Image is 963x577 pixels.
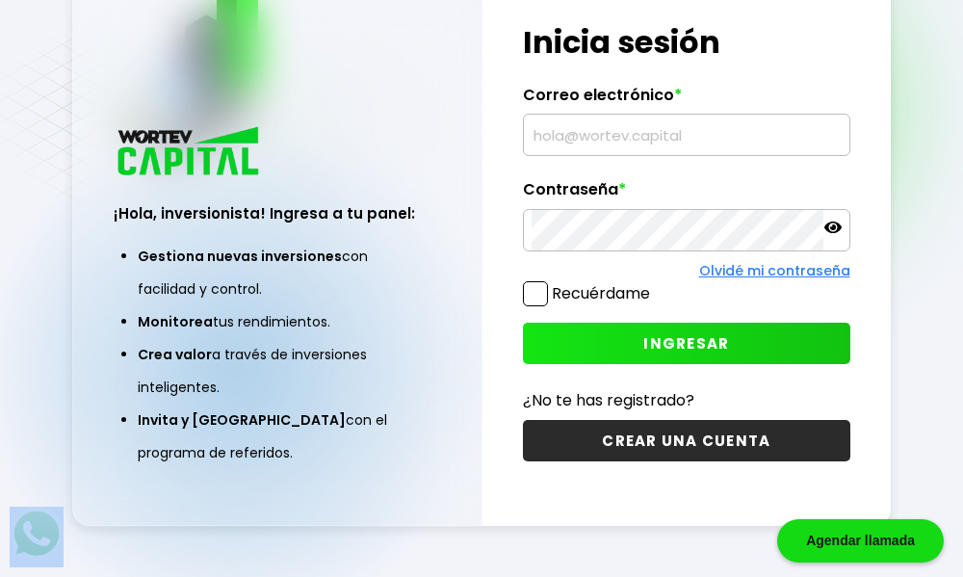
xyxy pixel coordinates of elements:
h1: Inicia sesión [523,19,849,66]
a: Olvidé mi contraseña [699,261,850,280]
span: Crea valor [138,345,212,364]
span: INGRESAR [643,333,729,354]
img: logo_wortev_capital [114,124,266,181]
label: Recuérdame [552,282,650,304]
span: Invita y [GEOGRAPHIC_DATA] [138,410,346,430]
p: ¿No te has registrado? [523,388,849,412]
span: Monitorea [138,312,213,331]
button: CREAR UNA CUENTA [523,420,849,461]
button: INGRESAR [523,323,849,364]
li: con el programa de referidos. [138,404,416,469]
span: Gestiona nuevas inversiones [138,247,342,266]
h3: ¡Hola, inversionista! Ingresa a tu panel: [114,202,440,224]
input: hola@wortev.capital [532,115,841,155]
label: Contraseña [523,180,849,209]
div: Agendar llamada [777,519,944,563]
label: Correo electrónico [523,86,849,115]
li: con facilidad y control. [138,240,416,305]
li: a través de inversiones inteligentes. [138,338,416,404]
a: ¿No te has registrado?CREAR UNA CUENTA [523,388,849,461]
li: tus rendimientos. [138,305,416,338]
img: logos_whatsapp-icon.242b2217.svg [10,507,64,561]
